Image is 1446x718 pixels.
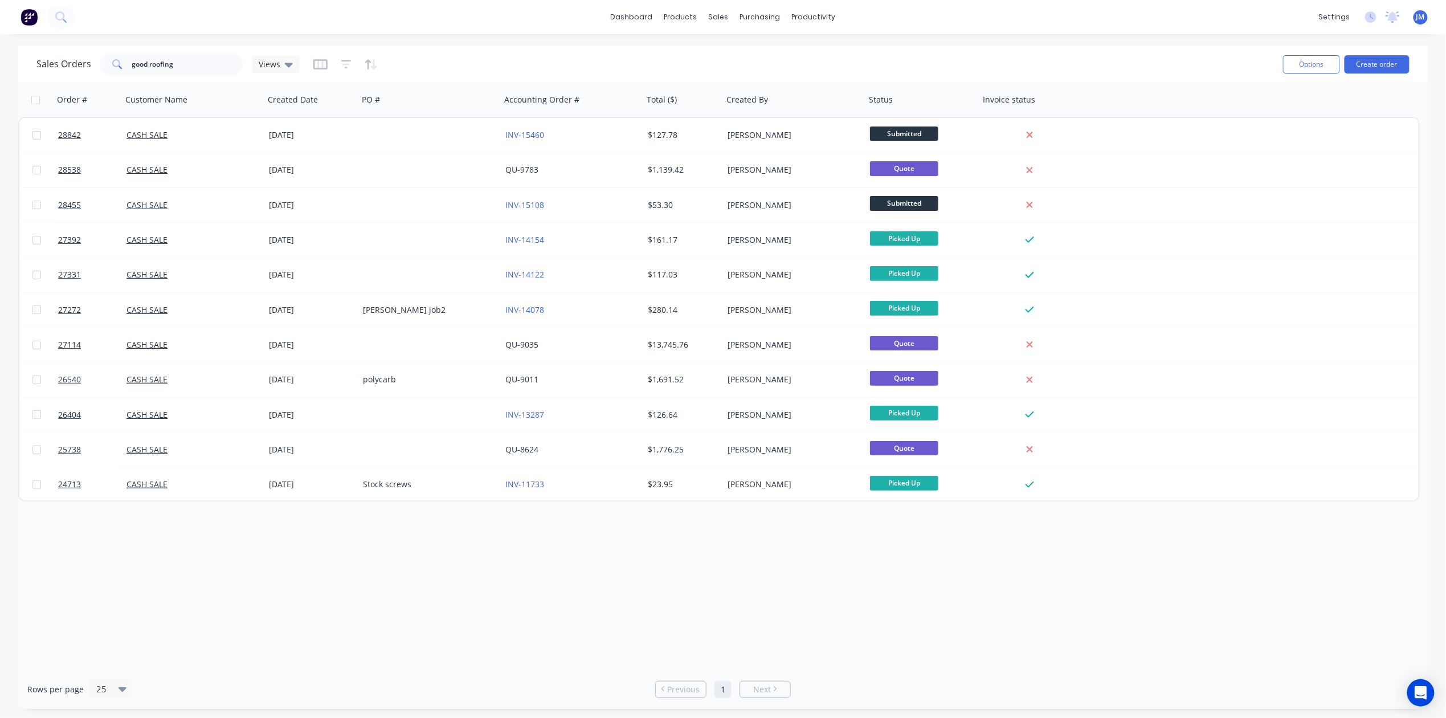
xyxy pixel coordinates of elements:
span: Submitted [870,127,938,141]
a: 26540 [58,362,126,397]
span: Quote [870,371,938,385]
div: Invoice status [983,94,1035,105]
div: $117.03 [648,269,715,280]
a: INV-11733 [505,479,544,489]
div: [PERSON_NAME] [728,374,854,385]
a: QU-8624 [505,444,538,455]
span: 25738 [58,444,81,455]
div: $13,745.76 [648,339,715,350]
a: 27331 [58,258,126,292]
div: Customer Name [125,94,187,105]
a: INV-13287 [505,409,544,420]
div: [DATE] [269,374,354,385]
div: [DATE] [269,339,354,350]
a: CASH SALE [126,409,168,420]
span: 26540 [58,374,81,385]
div: [DATE] [269,199,354,211]
a: 26404 [58,398,126,432]
span: 26404 [58,409,81,421]
div: PO # [362,94,380,105]
div: Created By [726,94,768,105]
input: Search... [132,53,243,76]
div: [PERSON_NAME] [728,269,854,280]
span: 28538 [58,164,81,176]
span: 28455 [58,199,81,211]
span: 27114 [58,339,81,350]
a: INV-15108 [505,199,544,210]
a: QU-9783 [505,164,538,175]
div: Order # [57,94,87,105]
div: [DATE] [269,304,354,316]
ul: Pagination [651,681,795,698]
div: [DATE] [269,409,354,421]
span: Submitted [870,196,938,210]
div: $23.95 [648,479,715,490]
div: purchasing [734,9,786,26]
span: Picked Up [870,301,938,315]
span: Views [259,58,280,70]
span: Quote [870,336,938,350]
a: 27392 [58,223,126,257]
span: Previous [668,684,700,695]
a: Page 1 is your current page [714,681,732,698]
span: JM [1416,12,1425,22]
span: Picked Up [870,266,938,280]
div: Accounting Order # [504,94,579,105]
a: CASH SALE [126,444,168,455]
button: Create order [1345,55,1410,74]
button: Options [1283,55,1340,74]
div: [PERSON_NAME] [728,409,854,421]
span: Picked Up [870,476,938,490]
div: products [659,9,703,26]
div: [DATE] [269,479,354,490]
div: [DATE] [269,164,354,176]
div: [PERSON_NAME] [728,234,854,246]
div: Open Intercom Messenger [1407,679,1435,707]
div: [DATE] [269,444,354,455]
div: Status [869,94,893,105]
div: $1,139.42 [648,164,715,176]
a: Previous page [656,684,706,695]
div: polycarb [363,374,489,385]
span: 28842 [58,129,81,141]
div: [PERSON_NAME] [728,479,854,490]
a: CASH SALE [126,199,168,210]
div: [PERSON_NAME] [728,199,854,211]
div: $161.17 [648,234,715,246]
span: Next [753,684,771,695]
div: $280.14 [648,304,715,316]
div: $127.78 [648,129,715,141]
div: sales [703,9,734,26]
span: Picked Up [870,406,938,420]
span: Picked Up [870,231,938,246]
div: [PERSON_NAME] [728,444,854,455]
a: 28842 [58,118,126,152]
a: Next page [740,684,790,695]
div: $1,691.52 [648,374,715,385]
a: CASH SALE [126,479,168,489]
a: INV-15460 [505,129,544,140]
a: CASH SALE [126,339,168,350]
a: CASH SALE [126,269,168,280]
span: Rows per page [27,684,84,695]
div: settings [1313,9,1356,26]
a: 24713 [58,467,126,501]
div: [DATE] [269,234,354,246]
h1: Sales Orders [36,59,91,70]
div: [PERSON_NAME] [728,304,854,316]
div: $53.30 [648,199,715,211]
a: CASH SALE [126,164,168,175]
a: 27272 [58,293,126,327]
a: INV-14078 [505,304,544,315]
span: 27272 [58,304,81,316]
img: Factory [21,9,38,26]
div: $1,776.25 [648,444,715,455]
a: CASH SALE [126,374,168,385]
a: 28455 [58,188,126,222]
span: 24713 [58,479,81,490]
div: [DATE] [269,269,354,280]
span: Quote [870,161,938,176]
div: Created Date [268,94,318,105]
div: [DATE] [269,129,354,141]
a: CASH SALE [126,129,168,140]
